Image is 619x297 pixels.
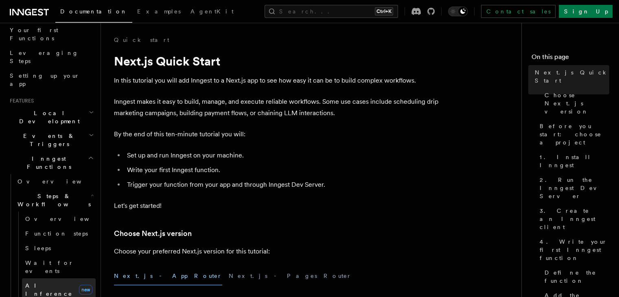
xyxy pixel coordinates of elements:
h4: On this page [532,52,609,65]
span: Overview [25,216,109,222]
span: 4. Write your first Inngest function [540,238,609,262]
a: Function steps [22,226,96,241]
button: Steps & Workflows [14,189,96,212]
span: Wait for events [25,260,74,274]
span: AgentKit [190,8,234,15]
span: Choose Next.js version [545,91,609,116]
p: By the end of this ten-minute tutorial you will: [114,129,440,140]
a: Define the function [541,265,609,288]
a: Sign Up [559,5,612,18]
p: Let's get started! [114,200,440,212]
span: Next.js Quick Start [535,68,609,85]
a: Sleeps [22,241,96,256]
span: 2. Run the Inngest Dev Server [540,176,609,200]
button: Events & Triggers [7,129,96,151]
span: Leveraging Steps [10,50,79,64]
li: Trigger your function from your app and through Inngest Dev Server. [125,179,440,190]
li: Write your first Inngest function. [125,164,440,176]
a: Leveraging Steps [7,46,96,68]
span: new [79,285,92,295]
h1: Next.js Quick Start [114,54,440,68]
span: Inngest Functions [7,155,88,171]
span: Define the function [545,269,609,285]
p: Choose your preferred Next.js version for this tutorial: [114,246,440,257]
span: Documentation [60,8,127,15]
span: Overview [17,178,101,185]
span: Your first Functions [10,27,58,41]
button: Inngest Functions [7,151,96,174]
button: Next.js - Pages Router [229,267,352,285]
span: Examples [137,8,181,15]
a: AgentKit [186,2,238,22]
span: Setting up your app [10,72,80,87]
button: Search...Ctrl+K [265,5,398,18]
span: Features [7,98,34,104]
a: Wait for events [22,256,96,278]
a: Documentation [55,2,132,23]
span: 1. Install Inngest [540,153,609,169]
p: In this tutorial you will add Inngest to a Next.js app to see how easy it can be to build complex... [114,75,440,86]
span: Local Development [7,109,89,125]
button: Local Development [7,106,96,129]
a: 2. Run the Inngest Dev Server [536,173,609,203]
kbd: Ctrl+K [375,7,393,15]
a: Choose Next.js version [114,228,192,239]
a: Quick start [114,36,169,44]
span: Events & Triggers [7,132,89,148]
p: Inngest makes it easy to build, manage, and execute reliable workflows. Some use cases include sc... [114,96,440,119]
span: Before you start: choose a project [540,122,609,146]
a: 1. Install Inngest [536,150,609,173]
span: 3. Create an Inngest client [540,207,609,231]
span: Steps & Workflows [14,192,91,208]
span: Function steps [25,230,88,237]
button: Next.js - App Router [114,267,222,285]
a: Choose Next.js version [541,88,609,119]
a: Examples [132,2,186,22]
a: 3. Create an Inngest client [536,203,609,234]
span: Sleeps [25,245,51,251]
a: Your first Functions [7,23,96,46]
span: AI Inference [25,282,72,297]
a: Before you start: choose a project [536,119,609,150]
a: Setting up your app [7,68,96,91]
button: Toggle dark mode [448,7,468,16]
a: Contact sales [481,5,556,18]
a: Next.js Quick Start [532,65,609,88]
li: Set up and run Inngest on your machine. [125,150,440,161]
a: Overview [14,174,96,189]
a: Overview [22,212,96,226]
a: 4. Write your first Inngest function [536,234,609,265]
